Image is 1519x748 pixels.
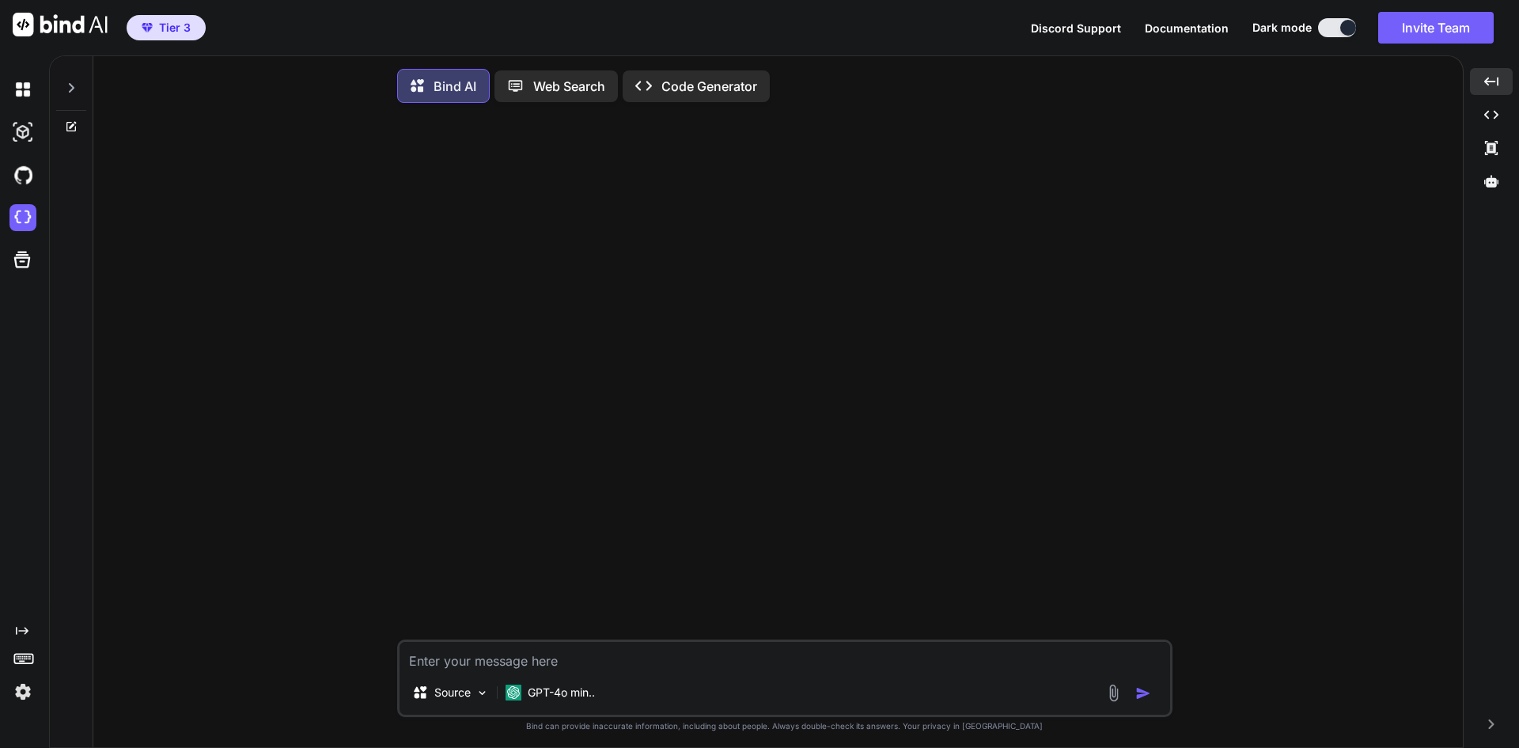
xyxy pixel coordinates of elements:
[397,720,1172,732] p: Bind can provide inaccurate information, including about people. Always double-check its answers....
[127,15,206,40] button: premiumTier 3
[528,685,595,701] p: GPT-4o min..
[1145,21,1229,35] span: Documentation
[506,685,521,701] img: GPT-4o mini
[1031,21,1121,35] span: Discord Support
[142,23,153,32] img: premium
[9,678,36,705] img: settings
[1145,20,1229,36] button: Documentation
[9,76,36,103] img: darkChat
[159,20,191,36] span: Tier 3
[9,204,36,231] img: cloudideIcon
[434,685,471,701] p: Source
[9,161,36,188] img: githubDark
[1031,20,1121,36] button: Discord Support
[1252,20,1312,36] span: Dark mode
[1378,12,1494,44] button: Invite Team
[475,686,489,700] img: Pick Models
[1135,685,1151,701] img: icon
[661,77,757,96] p: Code Generator
[1104,684,1123,702] img: attachment
[9,119,36,146] img: darkAi-studio
[533,77,605,96] p: Web Search
[13,13,108,36] img: Bind AI
[434,77,476,96] p: Bind AI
